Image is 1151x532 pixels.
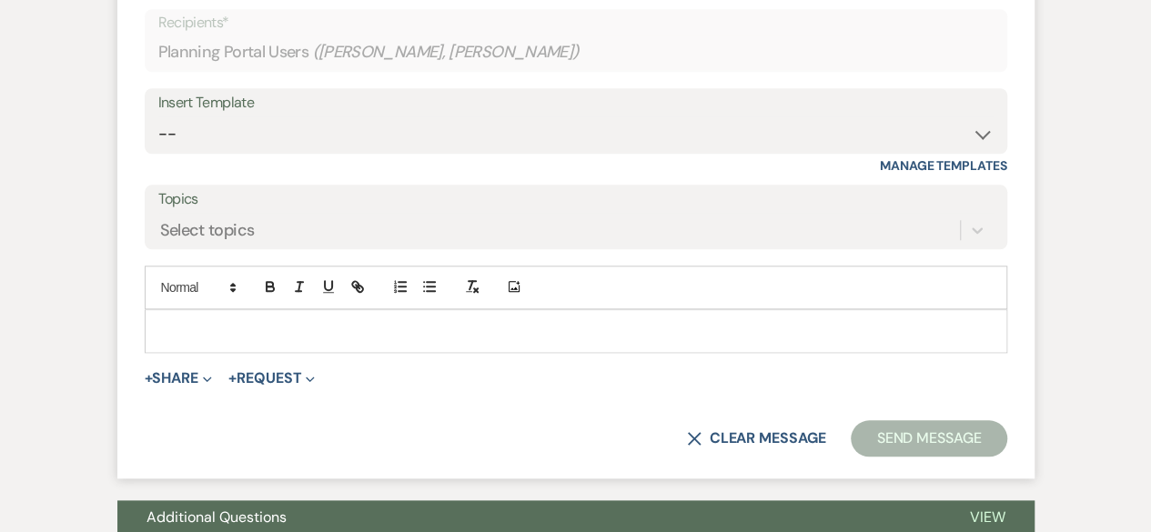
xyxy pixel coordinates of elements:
button: Share [145,371,213,386]
span: Additional Questions [146,507,287,527]
div: Select topics [160,217,255,242]
button: Send Message [851,420,1006,457]
button: Request [228,371,315,386]
label: Topics [158,186,994,213]
p: Recipients* [158,11,994,35]
div: Insert Template [158,90,994,116]
button: Clear message [687,431,825,446]
span: ( [PERSON_NAME], [PERSON_NAME] ) [312,40,580,65]
span: View [970,507,1005,527]
span: + [228,371,237,386]
a: Manage Templates [880,157,1007,174]
span: + [145,371,153,386]
div: Planning Portal Users [158,35,994,70]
